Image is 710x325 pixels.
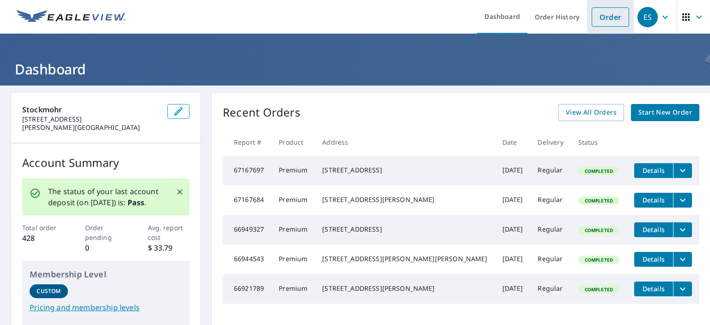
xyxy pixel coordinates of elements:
div: [STREET_ADDRESS][PERSON_NAME][PERSON_NAME] [322,254,487,264]
p: [STREET_ADDRESS] [22,115,160,123]
td: Regular [530,274,570,304]
th: Delivery [530,129,570,156]
span: Details [640,284,667,293]
div: ES [637,7,658,27]
span: Start New Order [638,107,692,118]
th: Report # [223,129,271,156]
b: Pass [128,197,145,208]
td: 66949327 [223,215,271,245]
div: [STREET_ADDRESS][PERSON_NAME] [322,284,487,293]
td: Premium [271,215,315,245]
span: View All Orders [566,107,617,118]
a: Pricing and membership levels [30,302,182,313]
span: Details [640,225,667,234]
td: [DATE] [495,274,531,304]
p: Order pending [85,223,127,242]
button: filesDropdownBtn-66944543 [673,252,692,267]
p: [PERSON_NAME][GEOGRAPHIC_DATA] [22,123,160,132]
a: Order [592,7,629,27]
td: 67167697 [223,156,271,185]
td: [DATE] [495,185,531,215]
div: [STREET_ADDRESS][PERSON_NAME] [322,195,487,204]
td: Regular [530,245,570,274]
button: detailsBtn-67167697 [634,163,673,178]
span: Completed [579,227,618,233]
a: View All Orders [558,104,624,121]
td: Premium [271,274,315,304]
td: Regular [530,156,570,185]
span: Details [640,255,667,264]
td: Premium [271,245,315,274]
span: Details [640,166,667,175]
span: Completed [579,197,618,204]
h1: Dashboard [11,60,699,79]
img: EV Logo [17,10,126,24]
p: Account Summary [22,154,190,171]
span: Completed [579,286,618,293]
th: Date [495,129,531,156]
td: Regular [530,185,570,215]
p: Total order [22,223,64,233]
button: filesDropdownBtn-66921789 [673,282,692,296]
td: [DATE] [495,215,531,245]
div: [STREET_ADDRESS] [322,166,487,175]
span: Details [640,196,667,204]
p: 428 [22,233,64,244]
p: Stockmohr [22,104,160,115]
button: detailsBtn-66949327 [634,222,673,237]
td: 66921789 [223,274,271,304]
p: 0 [85,242,127,253]
p: Avg. report cost [148,223,190,242]
td: Regular [530,215,570,245]
td: 66944543 [223,245,271,274]
p: Custom [37,287,61,295]
td: [DATE] [495,245,531,274]
div: [STREET_ADDRESS] [322,225,487,234]
p: Recent Orders [223,104,300,121]
button: filesDropdownBtn-66949327 [673,222,692,237]
button: detailsBtn-66944543 [634,252,673,267]
th: Address [315,129,495,156]
button: Close [174,186,186,198]
th: Product [271,129,315,156]
td: 67167684 [223,185,271,215]
td: [DATE] [495,156,531,185]
p: The status of your last account deposit (on [DATE]) is: . [48,186,165,208]
p: Membership Level [30,268,182,281]
button: detailsBtn-66921789 [634,282,673,296]
td: Premium [271,156,315,185]
td: Premium [271,185,315,215]
p: $ 33.79 [148,242,190,253]
span: Completed [579,257,618,263]
button: filesDropdownBtn-67167684 [673,193,692,208]
span: Completed [579,168,618,174]
th: Status [571,129,627,156]
button: filesDropdownBtn-67167697 [673,163,692,178]
button: detailsBtn-67167684 [634,193,673,208]
a: Start New Order [631,104,699,121]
